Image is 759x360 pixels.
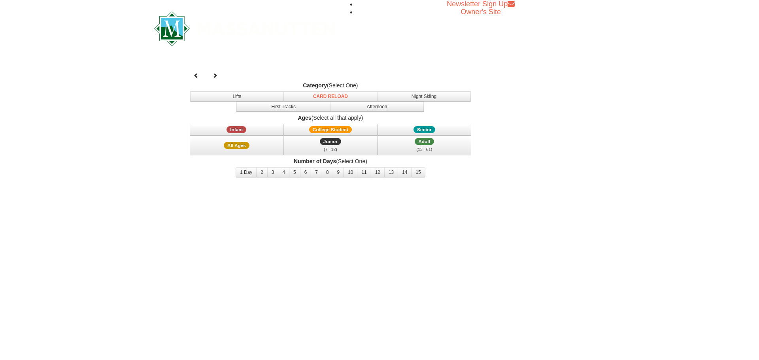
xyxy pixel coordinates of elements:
[154,11,335,46] img: Massanutten Resort Logo
[188,114,473,122] label: (Select all that apply)
[289,145,372,153] div: (7 - 12)
[320,138,341,145] span: Junior
[236,167,257,177] button: 1 Day
[283,91,378,102] button: Card Reload
[298,115,311,121] strong: Ages
[378,124,472,136] button: Senior
[283,124,378,136] button: College Student
[357,167,371,177] button: 11
[383,145,466,153] div: (13 - 61)
[289,167,300,177] button: 5
[378,136,472,155] button: Adult (13 - 61)
[309,126,352,133] span: College Student
[190,91,284,102] button: Lifts
[413,126,435,133] span: Senior
[190,124,284,136] button: Infant
[415,138,434,145] span: Adult
[311,167,322,177] button: 7
[283,136,378,155] button: Junior (7 - 12)
[377,91,471,102] button: Night Skiing
[154,18,335,37] a: Massanutten Resort
[236,102,330,112] button: First Tracks
[303,82,327,89] strong: Category
[190,136,284,155] button: All Ages
[256,167,268,177] button: 2
[224,142,249,149] span: All Ages
[188,157,473,165] label: (Select One)
[278,167,289,177] button: 4
[398,167,412,177] button: 14
[300,167,312,177] button: 6
[371,167,385,177] button: 12
[294,158,336,164] strong: Number of Days
[188,81,473,89] label: (Select One)
[322,167,333,177] button: 8
[461,8,501,16] a: Owner's Site
[384,167,398,177] button: 13
[267,167,279,177] button: 3
[344,167,357,177] button: 10
[333,167,344,177] button: 9
[411,167,425,177] button: 15
[330,102,424,112] button: Afternoon
[227,126,246,133] span: Infant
